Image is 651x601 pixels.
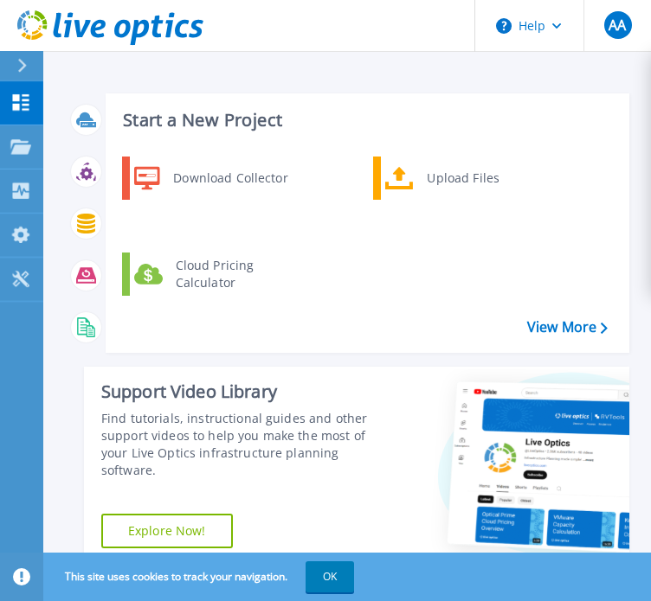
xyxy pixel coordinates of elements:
[123,111,607,130] h3: Start a New Project
[164,161,295,195] div: Download Collector
[101,410,377,479] div: Find tutorials, instructional guides and other support videos to help you make the most of your L...
[418,161,546,195] div: Upload Files
[373,157,551,200] a: Upload Files
[306,561,354,592] button: OK
[122,157,300,200] a: Download Collector
[527,319,608,336] a: View More
[48,561,354,592] span: This site uses cookies to track your navigation.
[167,257,295,291] div: Cloud Pricing Calculator
[609,18,626,32] span: AA
[101,514,233,548] a: Explore Now!
[101,380,377,403] div: Support Video Library
[122,253,300,296] a: Cloud Pricing Calculator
